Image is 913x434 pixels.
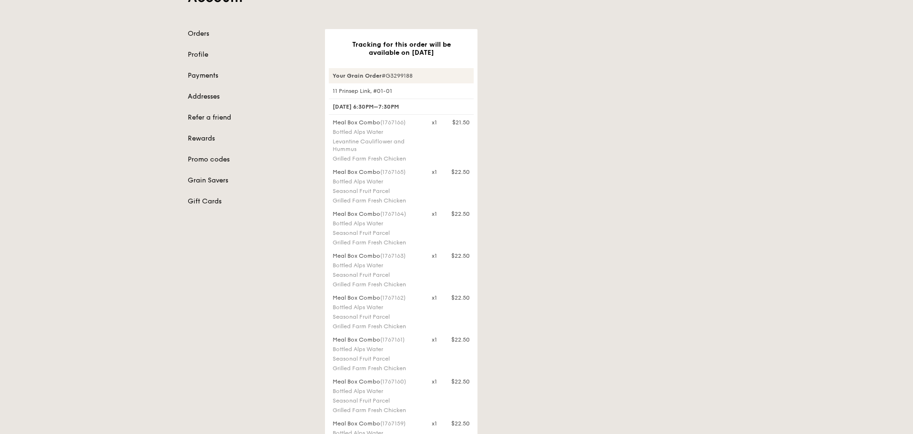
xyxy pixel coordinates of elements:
[333,303,420,311] div: Bottled Alps Water
[333,364,420,372] div: Grilled Farm Fresh Chicken
[333,313,420,321] div: Seasonal Fruit Parcel
[380,420,406,427] span: (1767159)
[451,336,470,343] div: $22.50
[333,387,420,395] div: Bottled Alps Water
[333,262,420,269] div: Bottled Alps Water
[432,294,437,302] div: x1
[333,271,420,279] div: Seasonal Fruit Parcel
[380,294,406,301] span: (1767162)
[451,252,470,260] div: $22.50
[329,87,474,95] div: 11 Prinsep Link, #01-01
[380,119,406,126] span: (1767166)
[333,345,420,353] div: Bottled Alps Water
[333,239,420,246] div: Grilled Farm Fresh Chicken
[340,40,462,57] h3: Tracking for this order will be available on [DATE]
[333,155,420,162] div: Grilled Farm Fresh Chicken
[380,378,406,385] span: (1767160)
[333,281,420,288] div: Grilled Farm Fresh Chicken
[329,99,474,115] div: [DATE] 6:30PM–7:30PM
[329,68,474,83] div: #G3299188
[333,168,420,176] div: Meal Box Combo
[333,220,420,227] div: Bottled Alps Water
[451,378,470,385] div: $22.50
[451,420,470,427] div: $22.50
[333,294,420,302] div: Meal Box Combo
[333,197,420,204] div: Grilled Farm Fresh Chicken
[333,378,420,385] div: Meal Box Combo
[188,176,314,185] a: Grain Savers
[333,229,420,237] div: Seasonal Fruit Parcel
[188,113,314,122] a: Refer a friend
[333,210,420,218] div: Meal Box Combo
[333,252,420,260] div: Meal Box Combo
[188,155,314,164] a: Promo codes
[333,178,420,185] div: Bottled Alps Water
[380,169,406,175] span: (1767165)
[333,72,382,79] strong: Your Grain Order
[432,420,437,427] div: x1
[333,323,420,330] div: Grilled Farm Fresh Chicken
[432,168,437,176] div: x1
[451,294,470,302] div: $22.50
[188,29,314,39] a: Orders
[188,71,314,81] a: Payments
[188,134,314,143] a: Rewards
[333,119,420,126] div: Meal Box Combo
[451,168,470,176] div: $22.50
[380,336,405,343] span: (1767161)
[333,138,420,153] div: Levantine Cauliflower and Hummus
[432,378,437,385] div: x1
[333,336,420,343] div: Meal Box Combo
[333,420,420,427] div: Meal Box Combo
[333,355,420,363] div: Seasonal Fruit Parcel
[432,336,437,343] div: x1
[188,197,314,206] a: Gift Cards
[380,211,406,217] span: (1767164)
[333,397,420,404] div: Seasonal Fruit Parcel
[188,50,314,60] a: Profile
[333,128,420,136] div: Bottled Alps Water
[188,92,314,101] a: Addresses
[333,187,420,195] div: Seasonal Fruit Parcel
[451,210,470,218] div: $22.50
[333,406,420,414] div: Grilled Farm Fresh Chicken
[432,252,437,260] div: x1
[432,119,437,126] div: x1
[452,119,470,126] div: $21.50
[380,252,406,259] span: (1767163)
[432,210,437,218] div: x1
